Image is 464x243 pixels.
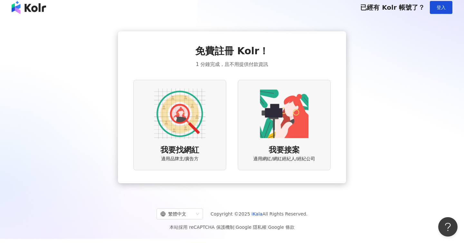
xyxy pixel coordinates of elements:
span: | [234,225,236,230]
iframe: Help Scout Beacon - Open [438,217,458,237]
img: KOL identity option [258,88,310,140]
span: 免費註冊 Kolr！ [195,44,269,58]
img: AD identity option [154,88,206,140]
img: logo [12,1,46,14]
span: 我要找網紅 [160,145,199,156]
span: | [266,225,268,230]
a: Google 條款 [268,225,295,230]
button: 登入 [430,1,452,14]
span: 已經有 Kolr 帳號了？ [360,4,425,11]
span: Copyright © 2025 All Rights Reserved. [211,210,308,218]
span: 本站採用 reCAPTCHA 保護機制 [169,223,294,231]
a: iKala [252,211,263,217]
div: 繁體中文 [160,209,193,219]
a: Google 隱私權 [236,225,266,230]
span: 適用網紅/網紅經紀人/經紀公司 [253,156,315,162]
span: 適用品牌主/廣告方 [161,156,199,162]
span: 我要接案 [269,145,300,156]
span: 1 分鐘完成，且不用提供付款資訊 [196,60,268,68]
span: 登入 [437,5,446,10]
